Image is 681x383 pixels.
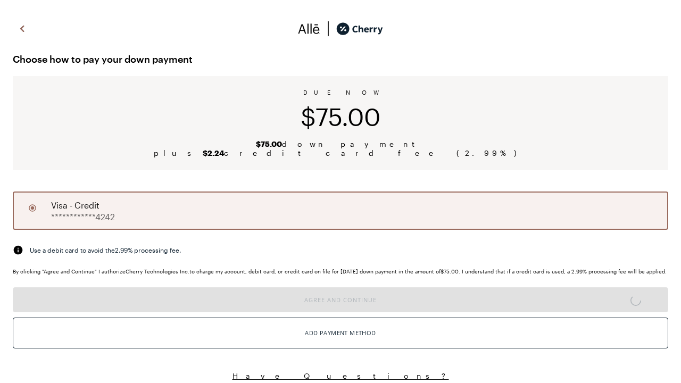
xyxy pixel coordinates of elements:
[256,139,282,148] b: $75.00
[320,21,336,37] img: svg%3e
[13,51,668,68] span: Choose how to pay your down payment
[16,21,29,37] img: svg%3e
[336,21,383,37] img: cherry_black_logo-DrOE_MJI.svg
[154,148,527,157] span: plus credit card fee ( 2.99 %)
[298,21,320,37] img: svg%3e
[30,245,181,255] span: Use a debit card to avoid the 2.99 % processing fee.
[303,89,378,96] span: DUE NOW
[13,268,668,274] div: By clicking "Agree and Continue" I authorize Cherry Technologies Inc. to charge my account, debit...
[13,287,668,312] button: Agree and Continue
[13,371,668,381] button: Have Questions?
[13,245,23,255] img: svg%3e
[13,318,668,348] button: Add Payment Method
[51,199,99,212] span: visa - credit
[301,102,380,131] span: $75.00
[203,148,224,157] b: $2.24
[256,139,426,148] span: down payment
